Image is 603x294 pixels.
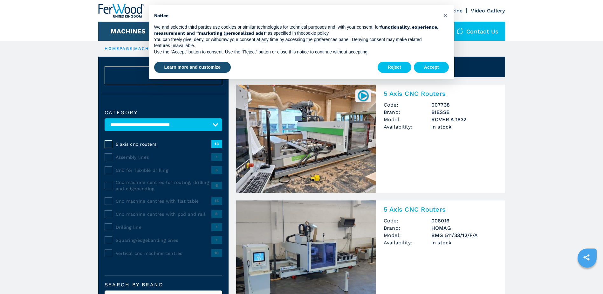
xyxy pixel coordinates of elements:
h2: 5 Axis CNC Routers [384,206,497,213]
span: Cnc machine centres for routing, drilling and edgebanding. [116,179,211,192]
span: Cnc for flexible drilling [116,167,211,173]
span: 8 [211,210,222,218]
h3: 008016 [431,217,497,224]
span: Drilling line [116,224,211,230]
h3: ROVER A 1632 [431,116,497,123]
a: machines [134,46,161,51]
span: Squaring/edgebanding lines [116,237,211,243]
span: in stock [431,239,497,246]
p: You can freely give, deny, or withdraw your consent at any time by accessing the preferences pane... [154,37,439,49]
span: 1 [211,236,222,244]
span: Cnc machine centres with pod and rail [116,211,211,217]
label: Search by brand [105,282,222,287]
span: Model: [384,116,431,123]
a: HOMEPAGE [105,46,133,51]
span: Code: [384,217,431,224]
img: 5 Axis CNC Routers BIESSE ROVER A 1632 [236,85,376,193]
h3: 007738 [431,101,497,108]
span: 10 [211,249,222,257]
strong: functionality, experience, measurement and “marketing (personalized ads)” [154,24,439,36]
span: in stock [431,123,497,130]
span: Availability: [384,239,431,246]
img: Contact us [457,28,463,34]
span: 15 [211,197,222,205]
span: Vertical cnc machine centres [116,250,211,256]
a: sharethis [579,249,594,265]
span: Model: [384,232,431,239]
button: Learn more and customize [154,62,231,73]
span: 13 [211,140,222,148]
img: 007738 [357,89,369,102]
span: Cnc machine centres with flat table [116,198,211,204]
h2: Notice [154,13,439,19]
a: cookie policy [303,31,328,36]
h2: 5 Axis CNC Routers [384,90,497,97]
h3: HOMAG [431,224,497,232]
span: 5 [211,166,222,174]
p: Use the “Accept” button to consent. Use the “Reject” button or close this notice to continue with... [154,49,439,55]
div: Contact us [450,22,505,41]
span: Assembly lines [116,154,211,160]
label: Category [105,110,222,115]
span: 1 [211,223,222,231]
h3: BMG 511/33/12/F/A [431,232,497,239]
button: Machines [111,27,146,35]
span: Brand: [384,108,431,116]
button: Reject [378,62,411,73]
span: Availability: [384,123,431,130]
span: Code: [384,101,431,108]
span: Brand: [384,224,431,232]
span: × [444,11,448,19]
span: | [133,46,134,51]
button: ResetCancel [105,66,222,84]
button: Accept [414,62,449,73]
a: 5 Axis CNC Routers BIESSE ROVER A 16320077385 Axis CNC RoutersCode:007738Brand:BIESSEModel:ROVER ... [236,85,505,193]
h3: BIESSE [431,108,497,116]
span: 6 [211,182,222,189]
button: Close this notice [441,10,451,20]
span: 1 [211,153,222,161]
span: 5 axis cnc routers [116,141,211,147]
a: Video Gallery [471,8,505,14]
p: We and selected third parties use cookies or similar technologies for technical purposes and, wit... [154,24,439,37]
img: Ferwood [98,4,144,18]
